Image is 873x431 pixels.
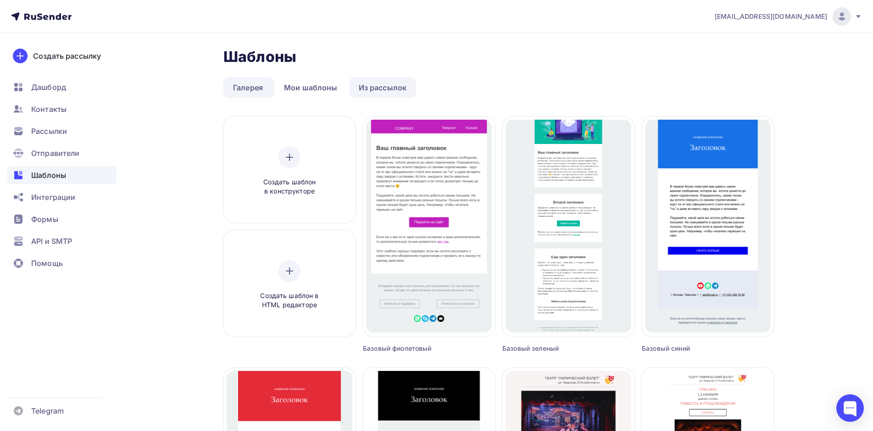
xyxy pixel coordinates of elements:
div: Базовый фиолетовый [363,344,462,353]
a: Галерея [223,77,272,98]
span: API и SMTP [31,236,72,247]
span: Дашборд [31,82,66,93]
span: Интеграции [31,192,75,203]
h2: Шаблоны [223,48,296,66]
a: Рассылки [7,122,117,140]
a: Формы [7,210,117,228]
span: Формы [31,214,58,225]
span: [EMAIL_ADDRESS][DOMAIN_NAME] [715,12,827,21]
a: Отправители [7,144,117,162]
div: Базовый зеленый [502,344,601,353]
span: Рассылки [31,126,67,137]
span: Создать шаблон в HTML редакторе [246,291,333,310]
a: Из рассылок [349,77,417,98]
a: Контакты [7,100,117,118]
a: Шаблоны [7,166,117,184]
a: Мои шаблоны [274,77,347,98]
span: Помощь [31,258,63,269]
div: Базовый синий [642,344,741,353]
a: Дашборд [7,78,117,96]
span: Telegram [31,405,64,416]
span: Отправители [31,148,80,159]
span: Контакты [31,104,67,115]
div: Создать рассылку [33,50,101,61]
span: Создать шаблон в конструкторе [246,177,333,196]
span: Шаблоны [31,170,66,181]
a: [EMAIL_ADDRESS][DOMAIN_NAME] [715,7,862,26]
